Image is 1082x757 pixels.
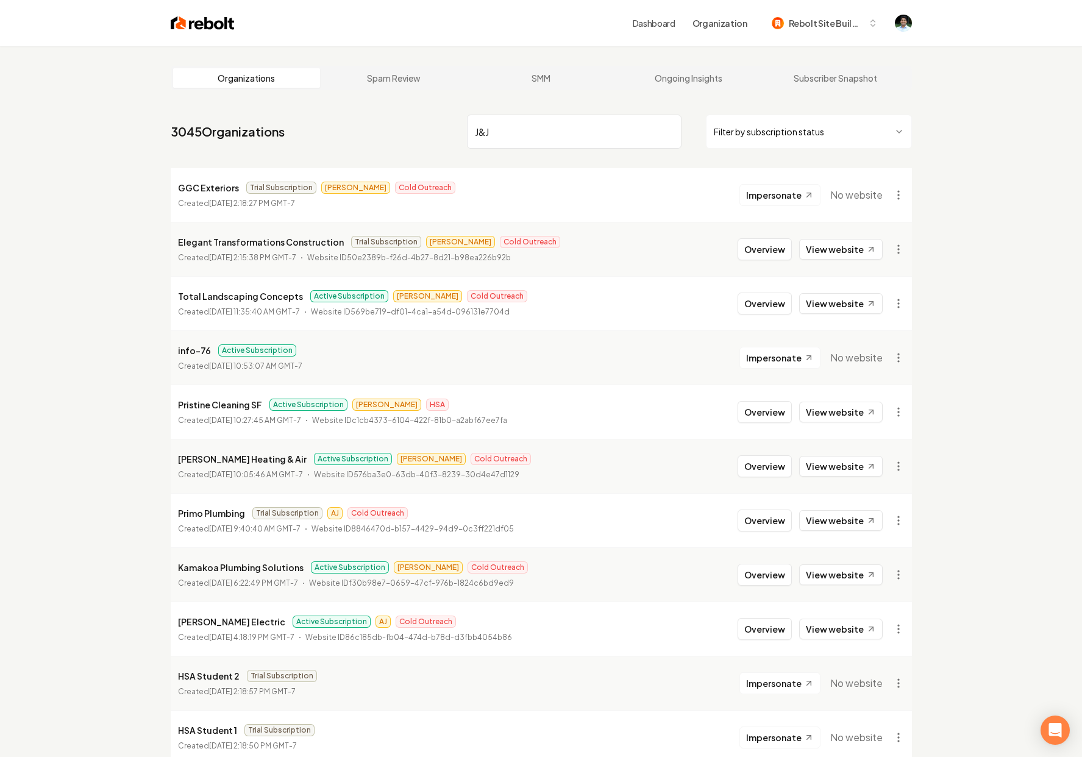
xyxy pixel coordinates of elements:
a: Organizations [173,68,321,88]
button: Impersonate [739,347,820,369]
p: Website ID c1cb4373-6104-422f-81b0-a2abf67ee7fa [312,414,507,427]
span: Cold Outreach [500,236,560,248]
span: [PERSON_NAME] [426,236,495,248]
span: HSA [426,399,449,411]
a: Dashboard [633,17,675,29]
a: Subscriber Snapshot [762,68,909,88]
span: Active Subscription [218,344,296,357]
button: Overview [738,238,792,260]
time: [DATE] 10:05:46 AM GMT-7 [209,470,303,479]
span: [PERSON_NAME] [393,290,462,302]
span: No website [830,676,883,691]
p: [PERSON_NAME] Heating & Air [178,452,307,466]
p: Created [178,686,296,698]
a: SMM [468,68,615,88]
span: Active Subscription [310,290,388,302]
div: Open Intercom Messenger [1041,716,1070,745]
a: View website [799,456,883,477]
span: Cold Outreach [467,290,527,302]
a: View website [799,293,883,314]
span: [PERSON_NAME] [321,182,390,194]
span: Impersonate [746,731,802,744]
img: Arwin Rahmatpanah [895,15,912,32]
time: [DATE] 10:27:45 AM GMT-7 [209,416,301,425]
span: Cold Outreach [395,182,455,194]
p: Created [178,306,300,318]
span: Trial Subscription [252,507,322,519]
span: Cold Outreach [471,453,531,465]
span: Cold Outreach [347,507,408,519]
a: View website [799,564,883,585]
button: Impersonate [739,672,820,694]
p: Website ID 8846470d-b157-4429-94d9-0c3ff221df05 [311,523,514,535]
a: 3045Organizations [171,123,285,140]
span: Cold Outreach [468,561,528,574]
p: Created [178,252,296,264]
img: Rebolt Logo [171,15,235,32]
p: Primo Plumbing [178,506,245,521]
a: Ongoing Insights [614,68,762,88]
p: Created [178,469,303,481]
p: HSA Student 1 [178,723,237,737]
p: Created [178,631,294,644]
span: No website [830,350,883,365]
a: View website [799,619,883,639]
time: [DATE] 4:18:19 PM GMT-7 [209,633,294,642]
span: [PERSON_NAME] [394,561,463,574]
button: Open user button [895,15,912,32]
time: [DATE] 2:15:38 PM GMT-7 [209,253,296,262]
p: [PERSON_NAME] Electric [178,614,285,629]
a: View website [799,402,883,422]
time: [DATE] 2:18:27 PM GMT-7 [209,199,295,208]
span: Active Subscription [314,453,392,465]
button: Overview [738,401,792,423]
time: [DATE] 2:18:50 PM GMT-7 [209,741,297,750]
time: [DATE] 9:40:40 AM GMT-7 [209,524,301,533]
span: [PERSON_NAME] [397,453,466,465]
span: Impersonate [746,677,802,689]
time: [DATE] 10:53:07 AM GMT-7 [209,361,302,371]
span: Rebolt Site Builder [789,17,863,30]
input: Search by name or ID [467,115,682,149]
span: [PERSON_NAME] [352,399,421,411]
span: Impersonate [746,352,802,364]
a: View website [799,239,883,260]
button: Overview [738,455,792,477]
span: Trial Subscription [244,724,315,736]
p: Kamakoa Plumbing Solutions [178,560,304,575]
span: Trial Subscription [351,236,421,248]
button: Overview [738,618,792,640]
time: [DATE] 6:22:49 PM GMT-7 [209,578,298,588]
img: Rebolt Site Builder [772,17,784,29]
button: Overview [738,564,792,586]
a: View website [799,510,883,531]
p: Created [178,577,298,589]
span: Cold Outreach [396,616,456,628]
p: Elegant Transformations Construction [178,235,344,249]
span: Trial Subscription [246,182,316,194]
p: GGC Exteriors [178,180,239,195]
span: No website [830,730,883,745]
p: Created [178,360,302,372]
span: Active Subscription [293,616,371,628]
span: Active Subscription [269,399,347,411]
span: No website [830,188,883,202]
p: Created [178,523,301,535]
time: [DATE] 11:35:40 AM GMT-7 [209,307,300,316]
span: AJ [375,616,391,628]
button: Overview [738,293,792,315]
p: Website ID 50e2389b-f26d-4b27-8d21-b98ea226b92b [307,252,511,264]
button: Overview [738,510,792,531]
span: AJ [327,507,343,519]
button: Impersonate [739,727,820,748]
button: Impersonate [739,184,820,206]
p: Website ID 569be719-df01-4ca1-a54d-096131e7704d [311,306,510,318]
time: [DATE] 2:18:57 PM GMT-7 [209,687,296,696]
button: Organization [685,12,755,34]
p: HSA Student 2 [178,669,240,683]
p: Pristine Cleaning SF [178,397,262,412]
p: Website ID 576ba3e0-63db-40f3-8239-30d4e47d1129 [314,469,519,481]
p: Website ID 86c185db-fb04-474d-b78d-d3fbb4054b86 [305,631,512,644]
p: Created [178,740,297,752]
p: Website ID f30b98e7-0659-47cf-976b-1824c6bd9ed9 [309,577,514,589]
